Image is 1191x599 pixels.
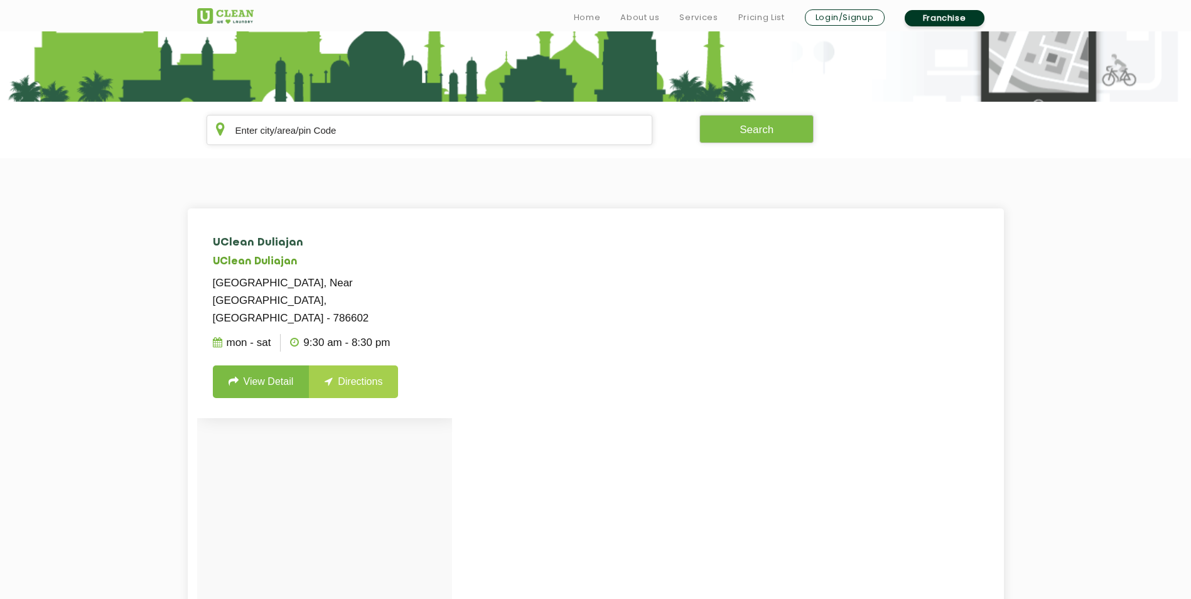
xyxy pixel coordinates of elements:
[738,10,785,25] a: Pricing List
[574,10,601,25] a: Home
[207,115,653,145] input: Enter city/area/pin Code
[620,10,659,25] a: About us
[213,274,436,327] p: [GEOGRAPHIC_DATA], Near [GEOGRAPHIC_DATA], [GEOGRAPHIC_DATA] - 786602
[197,8,254,24] img: UClean Laundry and Dry Cleaning
[805,9,885,26] a: Login/Signup
[290,334,390,352] p: 9:30 AM - 8:30 PM
[213,256,436,268] h5: UClean Duliajan
[213,237,436,249] h4: UClean Duliajan
[213,334,271,352] p: Mon - Sat
[213,365,310,398] a: View Detail
[699,115,814,143] button: Search
[309,365,398,398] a: Directions
[905,10,984,26] a: Franchise
[679,10,718,25] a: Services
